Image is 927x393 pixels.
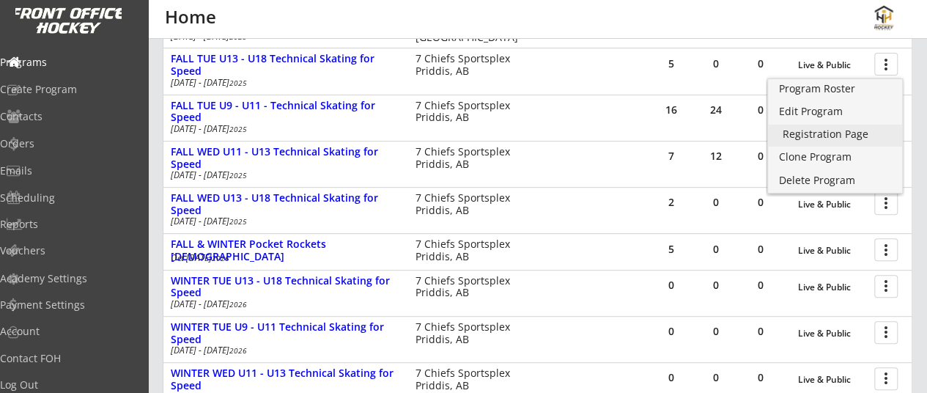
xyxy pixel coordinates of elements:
div: Clone Program [779,152,892,162]
div: 0 [694,59,738,69]
em: 2025 [229,78,247,88]
div: FALL WED U11 - U13 Technical Skating for Speed [171,146,399,171]
div: 0 [739,59,783,69]
div: 7 Chiefs Sportsplex Priddis, AB [415,275,530,300]
div: 0 [694,372,738,383]
div: 0 [739,151,783,161]
div: 7 Chiefs Sportsplex Priddis, AB [415,100,530,125]
div: 7 Chiefs Sportsplex Priddis, AB [415,53,530,78]
button: more_vert [874,192,898,215]
div: 0 [739,244,783,254]
div: WINTER WED U11 - U13 Technical Skating for Speed [171,367,399,392]
button: more_vert [874,238,898,261]
div: 24 [694,105,738,115]
div: 0 [649,326,693,337]
div: 7 Chiefs Sportsplex Priddis, AB [415,192,530,217]
div: 0 [739,372,783,383]
div: 0 [739,280,783,290]
div: 0 [739,105,783,115]
div: Live & Public [798,328,867,339]
div: [DATE] - [DATE] [171,32,395,41]
a: Registration Page [768,125,903,147]
div: Delete Program [779,175,892,186]
div: 12 [694,151,738,161]
div: 5 [649,59,693,69]
button: more_vert [874,275,898,298]
div: Oct [DATE] [171,254,395,262]
button: more_vert [874,321,898,344]
div: FALL & WINTER Pocket Rockets [DEMOGRAPHIC_DATA] [171,238,399,263]
em: 2025 [229,216,247,227]
em: 2026 [229,299,247,309]
div: 16 [649,105,693,115]
div: 7 [649,151,693,161]
div: [DATE] - [DATE] [171,125,395,133]
div: 0 [739,326,783,337]
em: 2026 [212,253,229,263]
div: Live & Public [798,199,867,210]
div: [DATE] - [DATE] [171,78,395,87]
div: Live & Public [798,282,867,293]
div: [DATE] - [DATE] [171,217,395,226]
div: 7 Chiefs Sportsplex Priddis, AB [415,321,530,346]
a: Edit Program [768,102,903,124]
div: 2 [649,197,693,207]
div: 7 Chiefs Sportsplex Priddis, AB [415,146,530,171]
div: 0 [694,197,738,207]
div: Live & Public [798,375,867,385]
div: [DATE] - [DATE] [171,346,395,355]
div: 0 [649,372,693,383]
button: more_vert [874,367,898,390]
div: Live & Public [798,246,867,256]
div: 7 Chiefs Sportsplex Priddis, AB [415,367,530,392]
div: 0 [739,197,783,207]
em: 2026 [229,345,247,356]
div: [DATE] - [DATE] [171,300,395,309]
div: FALL TUE U9 - U11 - Technical Skating for Speed [171,100,399,125]
div: 0 [694,326,738,337]
div: 5 [649,244,693,254]
div: FALL WED U13 - U18 Technical Skating for Speed [171,192,399,217]
a: Program Roster [768,79,903,101]
em: 2025 [229,124,247,134]
div: Program Roster [779,84,892,94]
em: 2025 [229,170,247,180]
div: Live & Public [798,60,867,70]
button: more_vert [874,53,898,76]
div: Registration Page [783,129,888,139]
div: WINTER TUE U13 - U18 Technical Skating for Speed [171,275,399,300]
div: WINTER TUE U9 - U11 Technical Skating for Speed [171,321,399,346]
div: 0 [649,280,693,290]
div: 0 [694,280,738,290]
div: 0 [694,244,738,254]
em: 2025 [229,32,247,42]
div: 7 Chiefs Sportsplex Priddis, AB [415,238,530,263]
div: FALL TUE U13 - U18 Technical Skating for Speed [171,53,399,78]
div: Edit Program [779,106,892,117]
div: [DATE] - [DATE] [171,171,395,180]
div: [GEOGRAPHIC_DATA] [GEOGRAPHIC_DATA], [GEOGRAPHIC_DATA] [415,7,530,43]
